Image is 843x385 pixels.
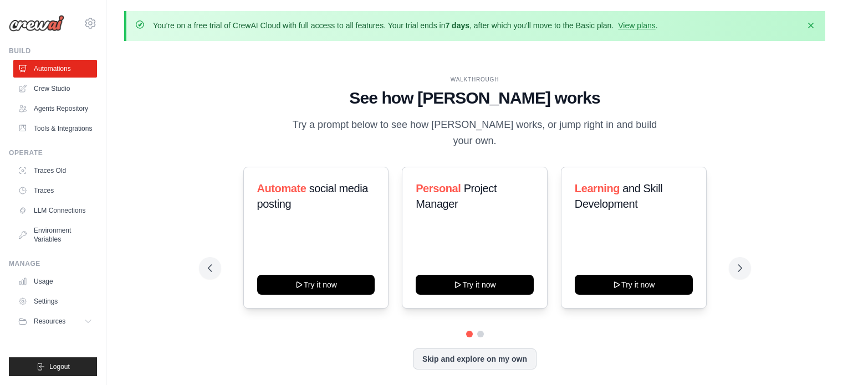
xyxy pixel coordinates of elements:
[13,162,97,179] a: Traces Old
[13,292,97,310] a: Settings
[445,21,469,30] strong: 7 days
[618,21,655,30] a: View plans
[575,182,620,194] span: Learning
[13,312,97,330] button: Resources
[13,80,97,97] a: Crew Studio
[416,182,461,194] span: Personal
[13,120,97,137] a: Tools & Integrations
[208,88,742,108] h1: See how [PERSON_NAME] works
[257,182,369,210] span: social media posting
[13,273,97,290] a: Usage
[416,275,534,295] button: Try it now
[9,15,64,32] img: Logo
[49,362,70,371] span: Logout
[289,117,661,150] p: Try a prompt below to see how [PERSON_NAME] works, or jump right in and build your own.
[575,275,693,295] button: Try it now
[257,275,375,295] button: Try it now
[13,60,97,78] a: Automations
[13,222,97,248] a: Environment Variables
[413,348,537,369] button: Skip and explore on my own
[153,20,658,31] p: You're on a free trial of CrewAI Cloud with full access to all features. Your trial ends in , aft...
[9,148,97,157] div: Operate
[13,202,97,219] a: LLM Connections
[9,259,97,268] div: Manage
[257,182,306,194] span: Automate
[9,47,97,55] div: Build
[13,100,97,117] a: Agents Repository
[13,182,97,199] a: Traces
[34,317,65,326] span: Resources
[9,357,97,376] button: Logout
[208,75,742,84] div: WALKTHROUGH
